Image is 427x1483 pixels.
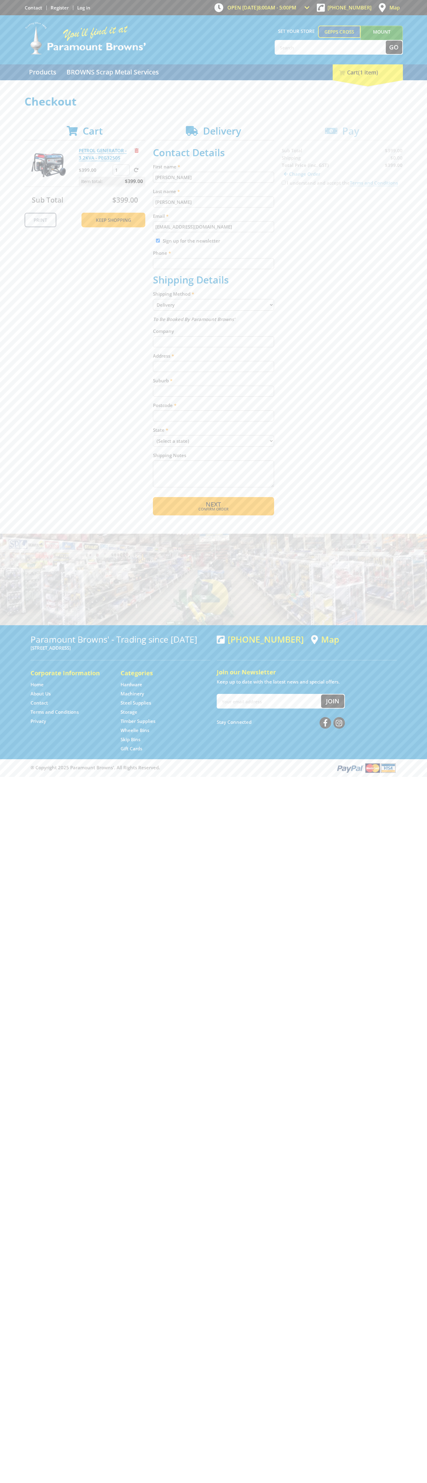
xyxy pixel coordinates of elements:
[153,402,274,409] label: Postcode
[79,166,111,174] p: $399.00
[153,212,274,220] label: Email
[153,352,274,359] label: Address
[32,195,63,205] span: Sub Total
[153,147,274,158] h2: Contact Details
[318,26,360,38] a: Gepps Cross
[217,678,397,685] p: Keep up to date with the latest news and special offers.
[153,361,274,372] input: Please enter your address.
[153,410,274,421] input: Please enter your postcode.
[153,274,274,286] h2: Shipping Details
[153,426,274,434] label: State
[227,4,296,11] span: OPEN [DATE]
[217,715,345,729] div: Stay Connected
[153,497,274,515] button: Next Confirm order
[153,258,274,269] input: Please enter your telephone number.
[258,4,296,11] span: 8:00am - 5:00pm
[31,644,211,651] p: [STREET_ADDRESS]
[62,64,163,80] a: Go to the BROWNS Scrap Metal Services page
[24,64,61,80] a: Go to the Products page
[153,221,274,232] input: Please enter your email address.
[153,290,274,298] label: Shipping Method
[153,197,274,207] input: Please enter your last name.
[31,709,79,715] a: Go to the Terms and Conditions page
[358,69,378,76] span: (1 item)
[153,172,274,183] input: Please enter your first name.
[275,41,386,54] input: Search
[153,299,274,311] select: Please select a shipping method.
[24,762,403,774] div: ® Copyright 2025 Paramount Browns'. All Rights Reserved.
[121,681,142,688] a: Go to the Hardware page
[121,700,151,706] a: Go to the Steel Supplies page
[217,668,397,677] h5: Join our Newsletter
[24,96,403,108] h1: Checkout
[321,695,344,708] button: Join
[336,762,397,774] img: PayPal, Mastercard, Visa accepted
[31,700,48,706] a: Go to the Contact page
[333,64,403,80] div: Cart
[206,500,221,508] span: Next
[153,316,235,322] em: To Be Booked By Paramount Browns'
[121,669,198,677] h5: Categories
[121,745,142,752] a: Go to the Gift Cards page
[77,5,90,11] a: Log in
[24,21,147,55] img: Paramount Browns'
[121,691,144,697] a: Go to the Machinery page
[31,634,211,644] h3: Paramount Browns' - Trading since [DATE]
[166,507,261,511] span: Confirm order
[203,124,241,137] span: Delivery
[386,41,402,54] button: Go
[135,147,139,153] a: Remove from cart
[153,452,274,459] label: Shipping Notes
[30,147,67,183] img: PETROL GENERATOR - 3.2KVA - PEG3250S
[25,5,42,11] a: Go to the Contact page
[31,718,46,724] a: Go to the Privacy page
[163,238,220,244] label: Sign up for the newsletter
[121,736,140,743] a: Go to the Skip Bins page
[153,188,274,195] label: Last name
[153,386,274,397] input: Please enter your suburb.
[121,718,155,724] a: Go to the Timber Supplies page
[79,177,145,186] p: Item total:
[121,709,137,715] a: Go to the Storage page
[153,327,274,335] label: Company
[79,147,127,161] a: PETROL GENERATOR - 3.2KVA - PEG3250S
[81,213,145,227] a: Keep Shopping
[31,669,108,677] h5: Corporate Information
[153,249,274,257] label: Phone
[153,377,274,384] label: Suburb
[83,124,103,137] span: Cart
[360,26,403,49] a: Mount [PERSON_NAME]
[311,634,339,644] a: View a map of Gepps Cross location
[31,681,44,688] a: Go to the Home page
[275,26,318,37] span: Set your store
[121,727,149,734] a: Go to the Wheelie Bins page
[217,634,304,644] div: [PHONE_NUMBER]
[153,435,274,447] select: Please select your state.
[153,163,274,170] label: First name
[31,691,51,697] a: Go to the About Us page
[125,177,143,186] span: $399.00
[112,195,138,205] span: $399.00
[24,213,56,227] a: Print
[51,5,69,11] a: Go to the registration page
[217,695,321,708] input: Your email address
